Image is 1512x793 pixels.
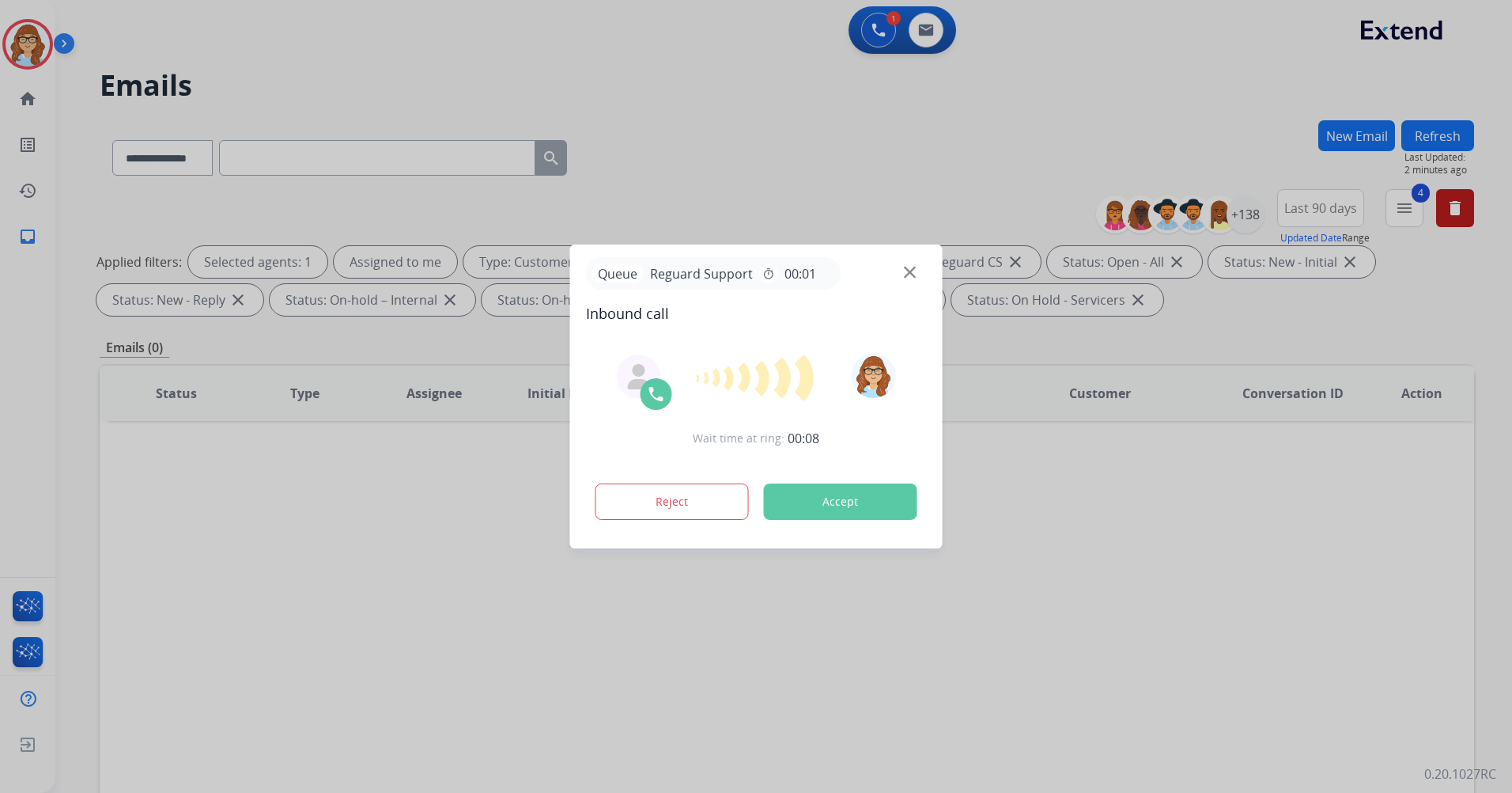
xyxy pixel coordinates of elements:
span: Wait time at ring: [693,431,784,446]
mat-icon: timer [762,267,775,280]
p: 0.20.1027RC [1424,765,1496,784]
span: Reguard Support [644,264,759,283]
button: Accept [764,484,917,520]
img: call-icon [647,385,666,404]
span: Inbound call [586,302,927,324]
p: Queue [592,264,644,283]
span: 00:01 [784,264,816,283]
img: agent-avatar [626,364,652,389]
button: Reject [595,484,749,520]
img: close-button [904,267,916,279]
span: 00:08 [788,429,819,448]
img: avatar [851,354,895,398]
